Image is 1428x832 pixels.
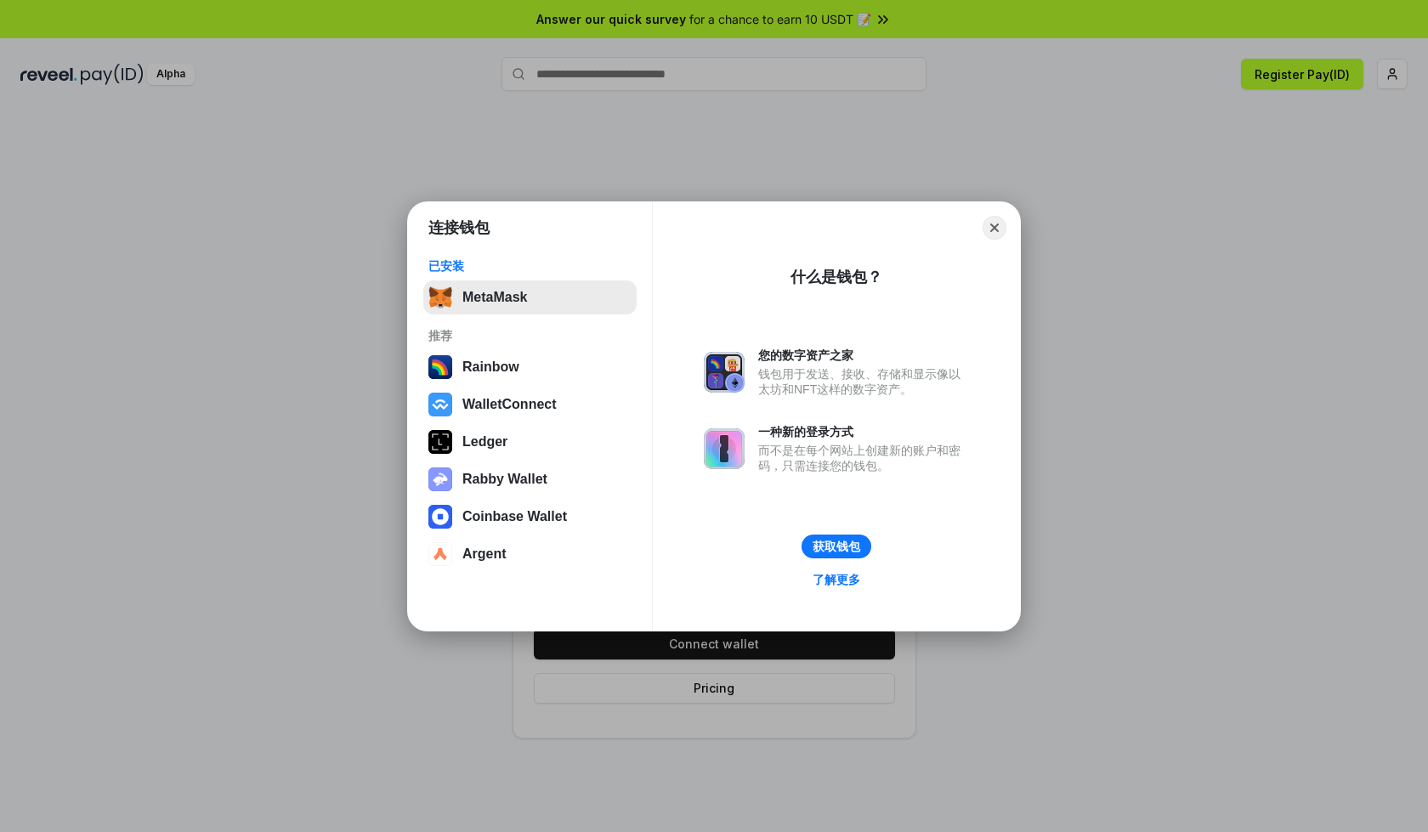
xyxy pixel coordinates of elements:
[428,430,452,454] img: svg+xml,%3Csvg%20xmlns%3D%22http%3A%2F%2Fwww.w3.org%2F2000%2Fsvg%22%20width%3D%2228%22%20height%3...
[428,258,632,274] div: 已安装
[428,505,452,529] img: svg+xml,%3Csvg%20width%3D%2228%22%20height%3D%2228%22%20viewBox%3D%220%200%2028%2028%22%20fill%3D...
[790,267,882,287] div: 什么是钱包？
[704,352,745,393] img: svg+xml,%3Csvg%20xmlns%3D%22http%3A%2F%2Fwww.w3.org%2F2000%2Fsvg%22%20fill%3D%22none%22%20viewBox...
[462,509,567,524] div: Coinbase Wallet
[983,216,1006,240] button: Close
[423,388,637,422] button: WalletConnect
[423,462,637,496] button: Rabby Wallet
[428,542,452,566] img: svg+xml,%3Csvg%20width%3D%2228%22%20height%3D%2228%22%20viewBox%3D%220%200%2028%2028%22%20fill%3D...
[428,355,452,379] img: svg+xml,%3Csvg%20width%3D%22120%22%20height%3D%22120%22%20viewBox%3D%220%200%20120%20120%22%20fil...
[428,218,490,238] h1: 连接钱包
[423,425,637,459] button: Ledger
[462,397,557,412] div: WalletConnect
[462,359,519,375] div: Rainbow
[428,286,452,309] img: svg+xml,%3Csvg%20fill%3D%22none%22%20height%3D%2233%22%20viewBox%3D%220%200%2035%2033%22%20width%...
[423,500,637,534] button: Coinbase Wallet
[758,424,969,439] div: 一种新的登录方式
[758,443,969,473] div: 而不是在每个网站上创建新的账户和密码，只需连接您的钱包。
[462,290,527,305] div: MetaMask
[758,348,969,363] div: 您的数字资产之家
[802,535,871,558] button: 获取钱包
[462,472,547,487] div: Rabby Wallet
[428,393,452,416] img: svg+xml,%3Csvg%20width%3D%2228%22%20height%3D%2228%22%20viewBox%3D%220%200%2028%2028%22%20fill%3D...
[428,328,632,343] div: 推荐
[813,572,860,587] div: 了解更多
[423,280,637,314] button: MetaMask
[462,546,507,562] div: Argent
[758,366,969,397] div: 钱包用于发送、接收、存储和显示像以太坊和NFT这样的数字资产。
[462,434,507,450] div: Ledger
[802,569,870,591] a: 了解更多
[813,539,860,554] div: 获取钱包
[423,350,637,384] button: Rainbow
[704,428,745,469] img: svg+xml,%3Csvg%20xmlns%3D%22http%3A%2F%2Fwww.w3.org%2F2000%2Fsvg%22%20fill%3D%22none%22%20viewBox...
[428,467,452,491] img: svg+xml,%3Csvg%20xmlns%3D%22http%3A%2F%2Fwww.w3.org%2F2000%2Fsvg%22%20fill%3D%22none%22%20viewBox...
[423,537,637,571] button: Argent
